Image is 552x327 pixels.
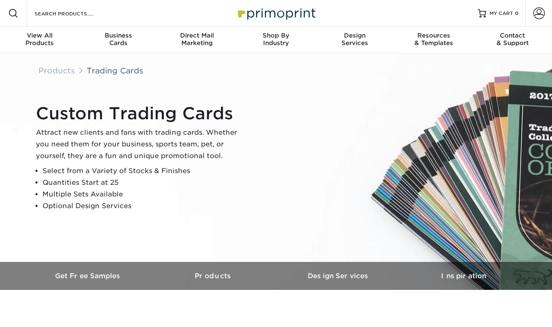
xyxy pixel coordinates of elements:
[158,32,236,47] div: Marketing
[79,27,158,53] a: BusinessCards
[489,10,513,17] span: MY CART
[316,27,394,53] a: DesignServices
[316,32,394,39] span: Design
[43,200,244,212] li: Optional Design Services
[26,262,151,290] a: Get Free Samples
[87,66,143,75] a: Trading Cards
[151,272,276,280] h3: Products
[276,272,401,280] h3: Design Services
[43,189,244,200] li: Multiple Sets Available
[36,127,244,162] p: Attract new clients and fans with trading cards. Whether you need them for your business, sports ...
[236,27,315,53] a: Shop ByIndustry
[276,262,401,290] a: Design Services
[473,32,552,39] span: Contact
[473,32,552,47] div: & Support
[316,32,394,47] div: Services
[236,32,315,47] div: Industry
[515,10,519,16] span: 0
[158,32,236,39] span: Direct Mail
[401,262,526,290] a: Inspiration
[394,32,473,47] div: & Templates
[394,32,473,39] span: Resources
[34,8,115,18] input: SEARCH PRODUCTS.....
[473,27,552,53] a: Contact& Support
[43,165,244,177] li: Select from a Variety of Stocks & Finishes
[236,32,315,39] span: Shop By
[79,32,158,39] span: Business
[38,66,75,75] a: Products
[401,272,526,280] h3: Inspiration
[158,27,236,53] a: Direct MailMarketing
[36,103,244,123] h1: Custom Trading Cards
[79,32,158,47] div: Cards
[234,4,318,22] img: Primoprint
[151,262,276,290] a: Products
[26,272,151,280] h3: Get Free Samples
[394,27,473,53] a: Resources& Templates
[43,177,244,189] li: Quantities Start at 25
